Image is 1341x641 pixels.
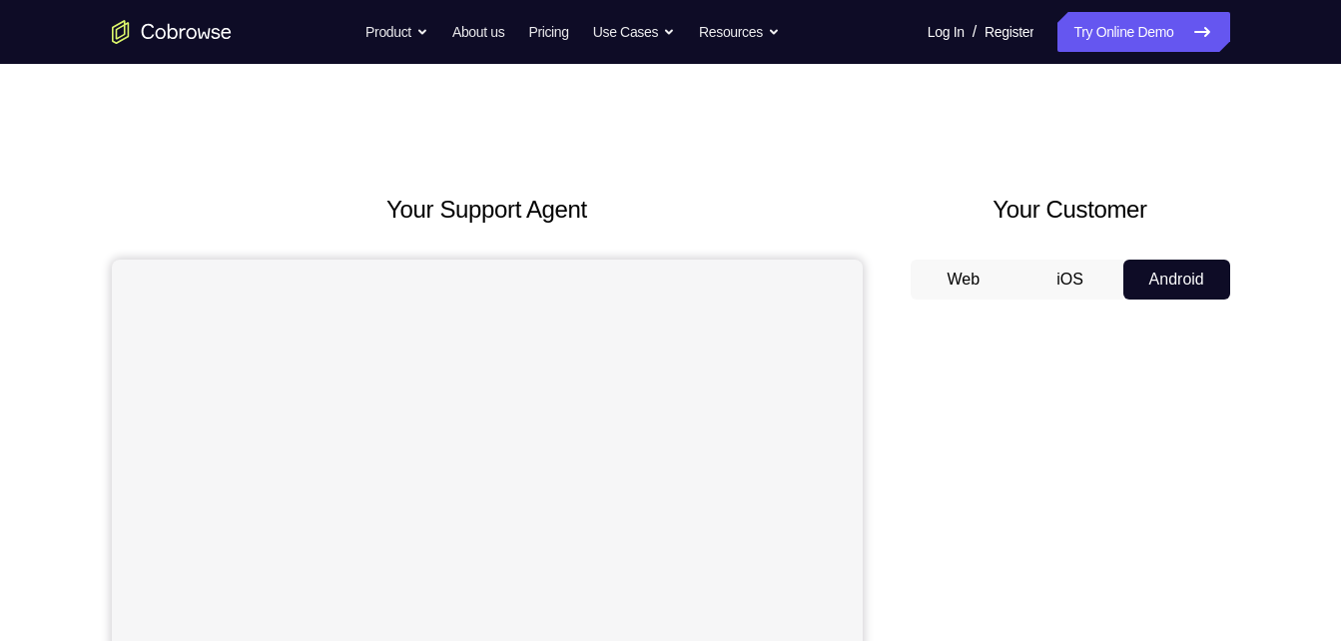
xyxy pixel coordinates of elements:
a: Log In [928,12,965,52]
a: Pricing [528,12,568,52]
button: Android [1123,260,1230,300]
button: Use Cases [593,12,675,52]
a: Go to the home page [112,20,232,44]
span: / [973,20,977,44]
a: Try Online Demo [1057,12,1229,52]
button: Web [911,260,1017,300]
button: Product [365,12,428,52]
h2: Your Customer [911,192,1230,228]
h2: Your Support Agent [112,192,863,228]
a: About us [452,12,504,52]
button: Resources [699,12,780,52]
a: Register [985,12,1033,52]
button: iOS [1016,260,1123,300]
